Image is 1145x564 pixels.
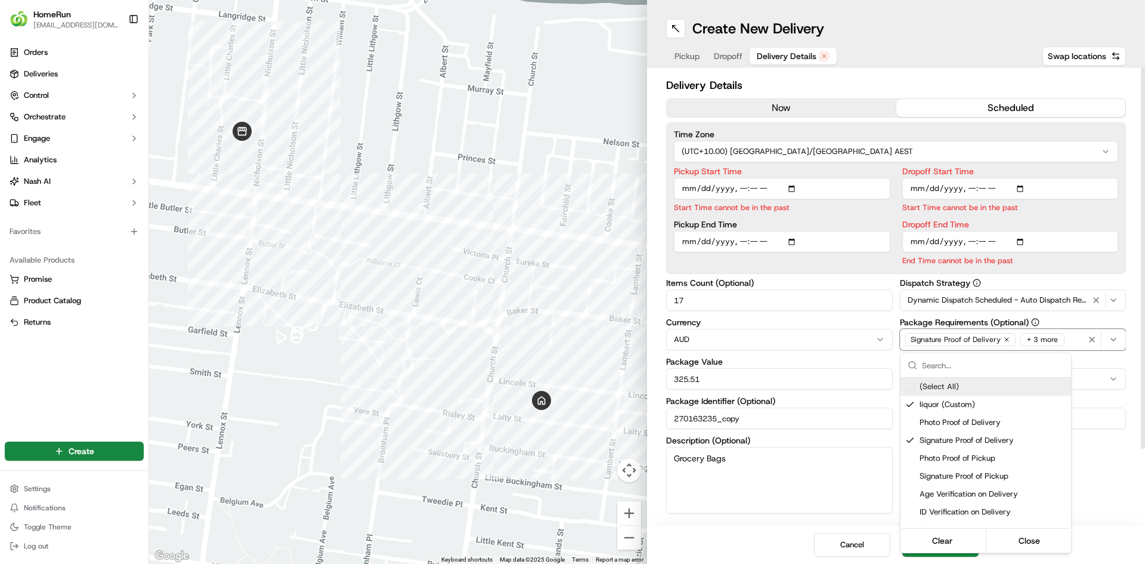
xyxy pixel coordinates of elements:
img: 1736555255976-a54dd68f-1ca7-489b-9aae-adbdc363a1c4 [12,114,33,135]
span: (Select All) [920,381,959,392]
span: Pylon [119,202,144,211]
a: Powered byPylon [84,202,144,211]
p: Welcome 👋 [12,48,217,67]
span: API Documentation [113,173,191,185]
span: ID Verification on Delivery [920,507,1066,517]
div: Suggestions [900,378,1071,553]
span: liquor (Custom) [920,399,1066,410]
span: Photo Proof of Delivery [920,417,1066,428]
div: 💻 [101,174,110,184]
img: Nash [12,12,36,36]
input: Got a question? Start typing here... [31,77,215,90]
span: Photo Proof of Pickup [920,453,1066,464]
div: We're available if you need us! [41,126,151,135]
span: Age Verification on Delivery [920,489,1066,500]
a: 📗Knowledge Base [7,168,96,190]
button: Start new chat [203,118,217,132]
span: Signature Proof of Pickup [920,471,1066,482]
span: Signature Proof of Delivery [920,435,1066,446]
div: Start new chat [41,114,196,126]
a: 💻API Documentation [96,168,196,190]
input: Search... [922,353,1064,377]
button: Close [989,532,1070,549]
button: Clear [902,532,983,549]
div: 📗 [12,174,21,184]
span: Alcohol [920,525,1066,535]
span: Knowledge Base [24,173,91,185]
